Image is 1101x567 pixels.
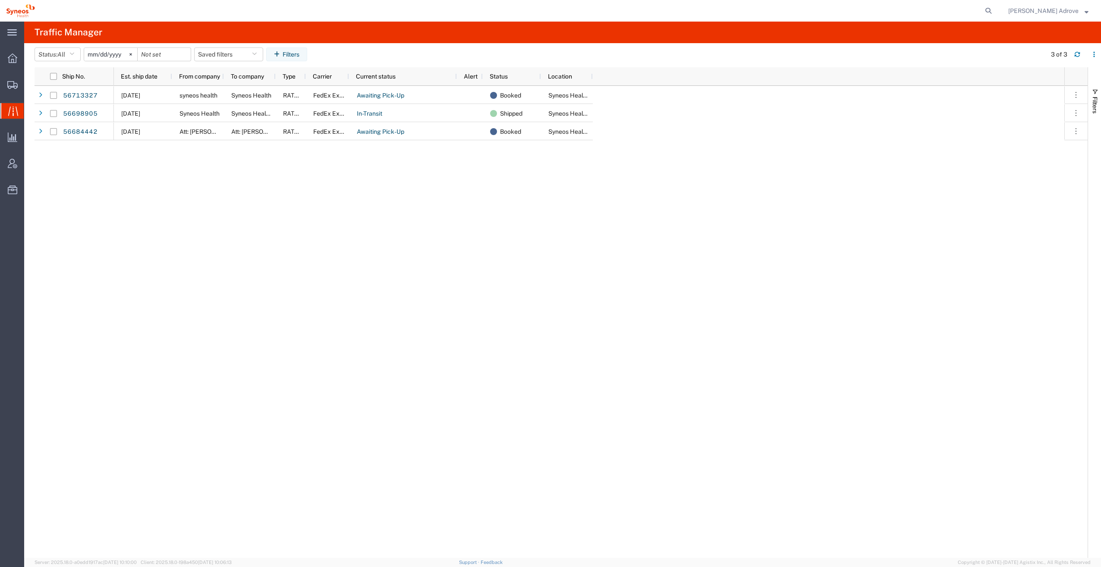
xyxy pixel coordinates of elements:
[6,4,35,17] img: logo
[313,128,355,135] span: FedEx Express
[1051,50,1067,59] div: 3 of 3
[231,128,320,135] span: Att: Monica Claver - Boehringer Ingelheim
[313,110,355,117] span: FedEx Express
[490,73,508,80] span: Status
[198,560,232,565] span: [DATE] 10:06:13
[356,107,383,121] a: In-Transit
[356,125,405,139] a: Awaiting Pick-Up
[1092,97,1098,113] span: Filters
[179,128,282,135] span: Att: Mariola Paniagua - Syneos Health
[548,128,673,135] span: Syneos Health Clinical Spain
[548,73,572,80] span: Location
[356,89,405,103] a: Awaiting Pick-Up
[103,560,137,565] span: [DATE] 10:10:00
[121,110,140,117] span: 09/04/2025
[62,73,85,80] span: Ship No.
[313,73,332,80] span: Carrier
[313,92,355,99] span: FedEx Express
[266,47,307,61] button: Filters
[63,125,98,139] a: 56684442
[231,110,356,117] span: Syneos Health Clinical Spain
[548,110,673,117] span: Syneos Health Clinical Spain
[481,560,503,565] a: Feedback
[500,104,522,123] span: Shipped
[500,123,521,141] span: Booked
[179,110,220,117] span: Syneos Health
[356,73,396,80] span: Current status
[231,73,264,80] span: To company
[63,89,98,103] a: 56713327
[121,128,140,135] span: 09/05/2025
[179,73,220,80] span: From company
[121,92,140,99] span: 09/05/2025
[500,86,521,104] span: Booked
[1008,6,1079,16] span: Irene Perez Adrove
[283,128,302,135] span: RATED
[141,560,232,565] span: Client: 2025.18.0-198a450
[84,48,137,61] input: Not set
[35,47,81,61] button: Status:All
[179,92,217,99] span: syneos health
[459,560,481,565] a: Support
[231,92,271,99] span: Syneos Health
[121,73,157,80] span: Est. ship date
[138,48,191,61] input: Not set
[63,107,98,121] a: 56698905
[283,110,302,117] span: RATED
[194,47,263,61] button: Saved filters
[1008,6,1089,16] button: [PERSON_NAME] Adrove
[283,92,302,99] span: RATED
[35,22,102,43] h4: Traffic Manager
[464,73,478,80] span: Alert
[548,92,673,99] span: Syneos Health Clinical Spain
[958,559,1091,566] span: Copyright © [DATE]-[DATE] Agistix Inc., All Rights Reserved
[35,560,137,565] span: Server: 2025.18.0-a0edd1917ac
[283,73,296,80] span: Type
[57,51,65,58] span: All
